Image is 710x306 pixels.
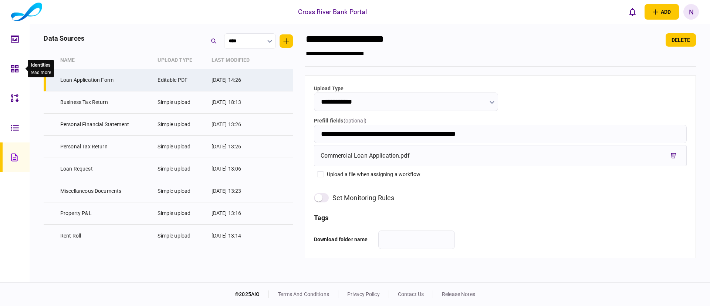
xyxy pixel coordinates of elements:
[327,171,420,178] span: upload a file when assigning a workflow
[57,180,154,202] td: Miscellaneous Documents
[314,215,687,221] h3: tags
[208,69,266,91] td: [DATE] 14:26
[44,33,84,43] div: data sources
[57,114,154,136] td: Personal Financial Statement
[208,202,266,225] td: [DATE] 13:16
[31,61,51,69] div: Identities
[278,291,329,297] a: terms and conditions
[154,52,207,69] th: Upload Type
[314,93,498,111] input: Upload Type
[645,4,679,20] button: open adding identity options
[344,118,366,124] span: ( optional )
[208,158,266,180] td: [DATE] 13:06
[154,202,207,225] td: Simple upload
[314,117,687,125] label: prefill fields
[208,114,266,136] td: [DATE] 13:26
[398,291,424,297] a: contact us
[57,69,154,91] td: Loan Application Form
[625,4,640,20] button: open notifications list
[208,52,266,69] th: last modified
[314,125,687,143] input: prefill fields
[332,193,395,203] div: set monitoring rules
[154,136,207,158] td: Simple upload
[154,158,207,180] td: Simple upload
[235,290,269,298] div: © 2025 AIO
[314,231,373,249] div: Download folder name
[298,7,367,17] div: Cross River Bank Portal
[683,4,699,20] button: N
[57,91,154,114] td: Business Tax Return
[31,70,51,75] button: read more
[208,136,266,158] td: [DATE] 13:26
[208,180,266,202] td: [DATE] 13:23
[11,3,42,21] img: client company logo
[154,114,207,136] td: Simple upload
[208,225,266,247] td: [DATE] 13:14
[442,291,475,297] a: release notes
[154,225,207,247] td: Simple upload
[666,33,696,47] button: delete
[57,136,154,158] td: Personal Tax Return
[667,149,680,162] button: remove file
[314,85,498,93] label: Upload Type
[321,151,410,160] div: Commercial Loan Application.pdf
[57,202,154,225] td: Property P&L
[154,91,207,114] td: Simple upload
[57,158,154,180] td: Loan Request
[154,180,207,202] td: Simple upload
[154,69,207,91] td: Editable PDF
[57,225,154,247] td: Rent Roll
[347,291,380,297] a: privacy policy
[208,91,266,114] td: [DATE] 18:13
[57,52,154,69] th: Name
